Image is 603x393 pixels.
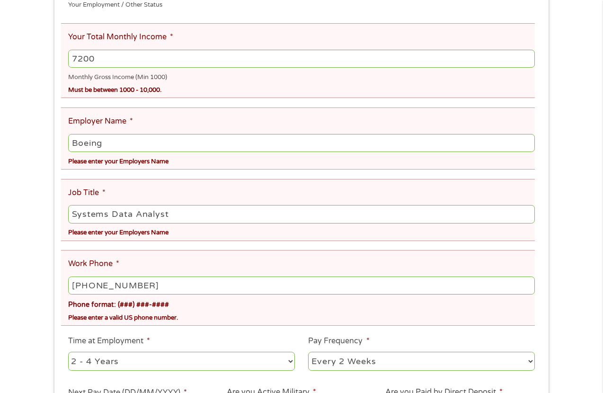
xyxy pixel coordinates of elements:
label: Time at Employment [68,336,150,346]
div: Please enter your Employers Name [68,153,535,166]
label: Job Title [68,188,106,198]
label: Employer Name [68,116,133,126]
input: (231) 754-4010 [68,277,535,295]
div: Please enter your Employers Name [68,225,535,238]
div: Please enter a valid US phone number. [68,310,535,323]
div: Monthly Gross Income (Min 1000) [68,70,535,82]
input: 1800 [68,50,535,68]
div: Must be between 1000 - 10,000. [68,82,535,95]
label: Your Total Monthly Income [68,32,173,42]
label: Pay Frequency [308,336,369,346]
div: Phone format: (###) ###-#### [68,296,535,310]
input: Cashier [68,205,535,223]
label: Work Phone [68,259,119,269]
input: Walmart [68,134,535,152]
